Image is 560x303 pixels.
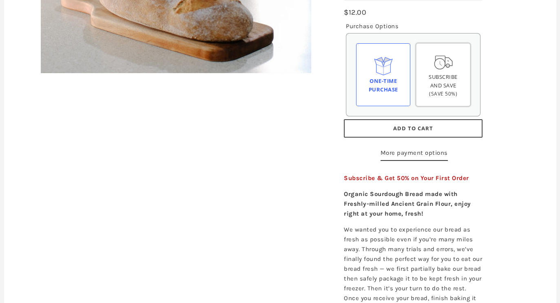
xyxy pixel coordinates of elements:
button: Add to Cart [344,119,483,138]
span: Subscribe & Get 50% on Your First Order [344,174,469,182]
div: One-time Purchase [363,77,403,94]
strong: Organic Sourdough Bread made with Freshly-milled Ancient Grain Flour, enjoy right at your home, f... [344,190,471,217]
div: $12.00 [344,7,366,18]
legend: Purchase Options [346,21,398,31]
span: Add to Cart [393,125,433,132]
span: (Save 50%) [429,90,457,97]
span: Subscribe and save [429,73,458,89]
a: More payment options [381,148,448,161]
